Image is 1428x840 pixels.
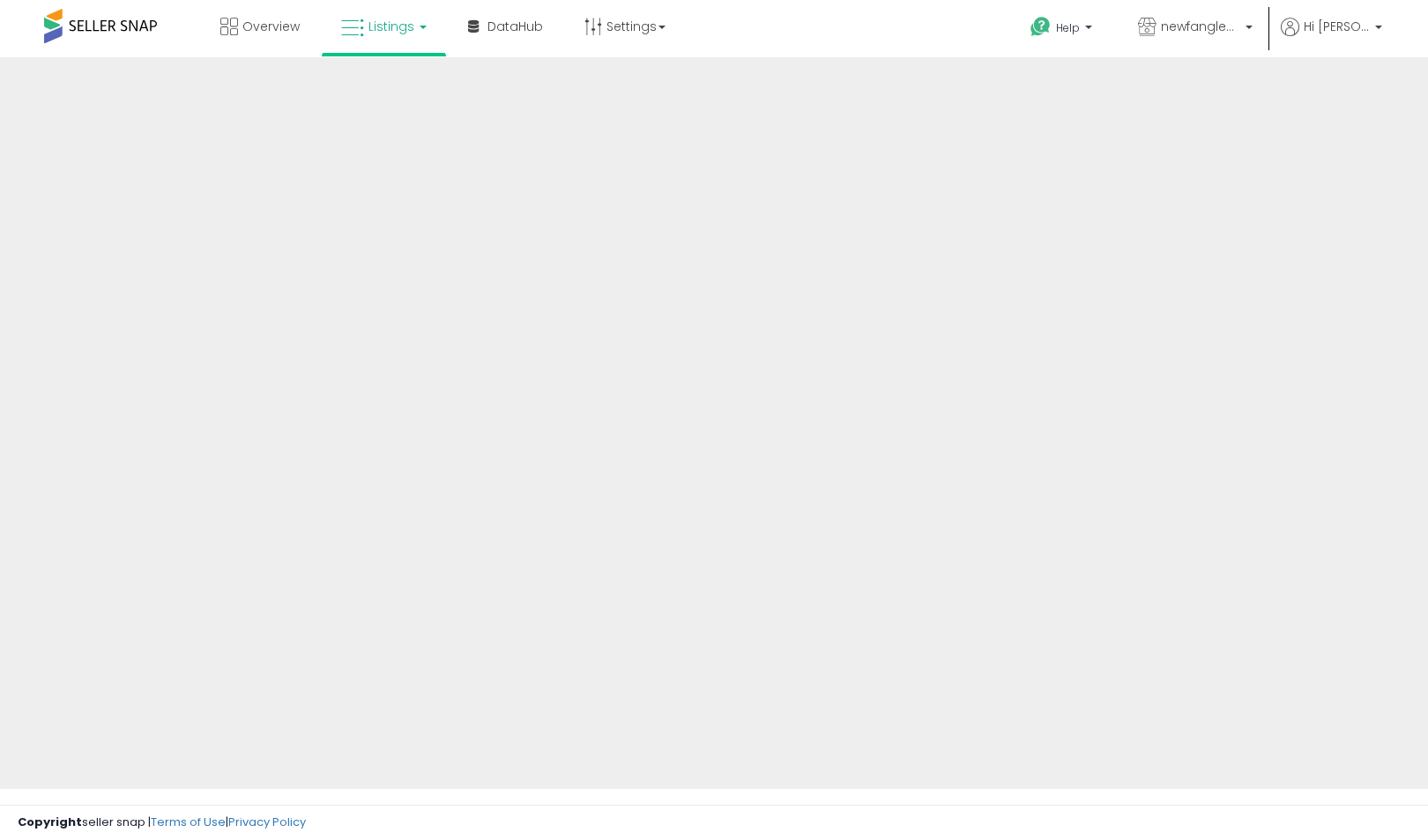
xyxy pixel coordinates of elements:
[487,18,543,35] span: DataHub
[1161,18,1240,35] span: newfangled networks
[1030,16,1052,38] i: Get Help
[368,18,414,35] span: Listings
[1056,20,1080,35] span: Help
[1281,18,1382,57] a: Hi [PERSON_NAME]
[1304,18,1370,35] span: Hi [PERSON_NAME]
[242,18,300,35] span: Overview
[1016,3,1110,57] a: Help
